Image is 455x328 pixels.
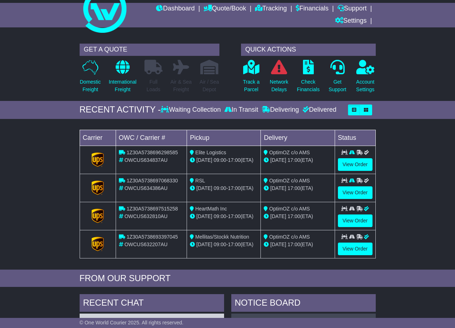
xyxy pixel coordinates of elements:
[228,157,241,163] span: 17:00
[297,78,320,93] p: Check Financials
[126,150,178,155] span: 1Z30A5738696298585
[190,156,258,164] div: - (ETA)
[124,213,168,219] span: OWCUS632810AU
[190,185,258,192] div: - (ETA)
[261,130,335,146] td: Delivery
[269,178,310,183] span: OptimOZ c/o AMS
[80,320,184,325] span: © One World Courier 2025. All rights reserved.
[116,130,187,146] td: OWC / Carrier #
[126,234,178,240] span: 1Z30A5738693397045
[270,241,286,247] span: [DATE]
[264,213,331,220] div: (ETA)
[242,59,260,97] a: Track aParcel
[214,241,226,247] span: 09:00
[296,3,329,15] a: Financials
[80,59,101,97] a: DomesticFreight
[156,3,195,15] a: Dashboard
[287,157,300,163] span: 17:00
[338,243,373,255] a: View Order
[92,237,104,251] img: GetCarrierServiceLogo
[338,3,367,15] a: Support
[342,317,372,323] div: [DATE] 13:39
[329,78,346,93] p: Get Support
[270,213,286,219] span: [DATE]
[335,15,367,27] a: Settings
[80,44,219,56] div: GET A QUOTE
[243,78,259,93] p: Track a Parcel
[235,317,278,323] a: OWCUS634386AU
[92,209,104,223] img: GetCarrierServiceLogo
[214,185,226,191] span: 09:00
[187,130,261,146] td: Pickup
[231,294,376,314] div: NOTICE BOARD
[356,59,375,97] a: AccountSettings
[196,185,212,191] span: [DATE]
[338,214,373,227] a: View Order
[287,185,300,191] span: 17:00
[270,78,288,93] p: Network Delays
[195,178,205,183] span: RSL
[223,106,260,114] div: In Transit
[214,157,226,163] span: 09:00
[204,3,246,15] a: Quote/Book
[126,206,178,212] span: 1Z30A5738697515258
[195,234,249,240] span: Mellitas/Stockk Nutrition
[255,3,287,15] a: Tracking
[128,317,157,323] span: Pendulum31
[196,157,212,163] span: [DATE]
[241,44,376,56] div: QUICK ACTIONS
[335,130,375,146] td: Status
[108,59,137,97] a: InternationalFreight
[80,273,376,284] div: FROM OUR SUPPORT
[124,157,168,163] span: OWCUS634837AU
[80,130,116,146] td: Carrier
[269,59,289,97] a: NetworkDelays
[83,317,220,323] div: ( )
[144,78,162,93] p: Full Loads
[80,78,101,93] p: Domestic Freight
[126,178,178,183] span: 1Z30A5738697068330
[124,241,168,247] span: OWCUS632207AU
[270,185,286,191] span: [DATE]
[269,206,310,212] span: OptimOZ c/o AMS
[228,213,241,219] span: 17:00
[235,317,372,323] div: ( )
[264,241,331,248] div: (ETA)
[338,186,373,199] a: View Order
[356,78,375,93] p: Account Settings
[195,150,226,155] span: Elite Logistics
[196,213,212,219] span: [DATE]
[109,78,137,93] p: International Freight
[190,213,258,220] div: - (ETA)
[287,241,300,247] span: 17:00
[228,241,241,247] span: 17:00
[196,241,212,247] span: [DATE]
[80,105,161,115] div: RECENT ACTIVITY -
[200,78,219,93] p: Air / Sea Depot
[260,106,301,114] div: Delivering
[270,157,286,163] span: [DATE]
[190,317,220,323] div: [DATE] 08:30
[287,213,300,219] span: 17:00
[92,181,104,195] img: GetCarrierServiceLogo
[190,241,258,248] div: - (ETA)
[296,59,320,97] a: CheckFinancials
[264,156,331,164] div: (ETA)
[214,213,226,219] span: 09:00
[124,185,168,191] span: OWCUS634386AU
[338,158,373,171] a: View Order
[195,206,227,212] span: HeartMath Inc
[161,106,222,114] div: Waiting Collection
[328,59,347,97] a: GetSupport
[228,185,241,191] span: 17:00
[264,185,331,192] div: (ETA)
[269,234,310,240] span: OptimOZ c/o AMS
[301,106,336,114] div: Delivered
[280,317,308,323] span: Qualia11401
[80,294,224,314] div: RECENT CHAT
[83,317,127,323] a: OWCUS634837AU
[92,152,104,167] img: GetCarrierServiceLogo
[269,150,310,155] span: OptimOZ c/o AMS
[170,78,192,93] p: Air & Sea Freight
